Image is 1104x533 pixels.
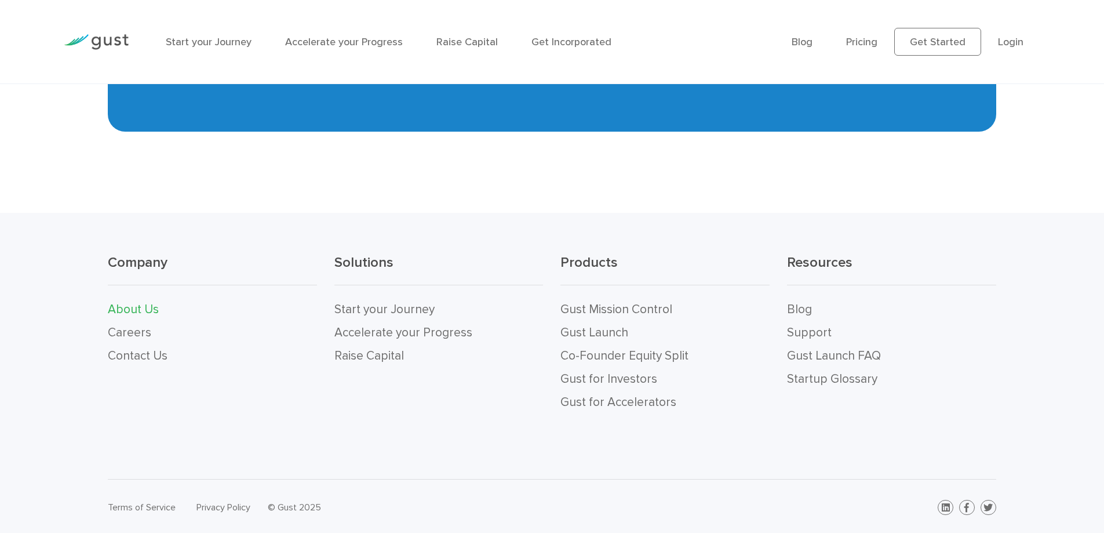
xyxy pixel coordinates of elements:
a: Get Incorporated [531,36,611,48]
a: Raise Capital [334,349,404,363]
h3: Company [108,253,317,285]
a: Start your Journey [334,302,435,317]
a: Gust Mission Control [560,302,672,317]
div: Domain: [DOMAIN_NAME] [30,30,127,39]
img: tab_domain_overview_orange.svg [31,67,41,77]
a: Gust Launch [560,325,628,340]
img: website_grey.svg [19,30,28,39]
a: Co-Founder Equity Split [560,349,688,363]
a: Terms of Service [108,502,176,513]
img: tab_keywords_by_traffic_grey.svg [115,67,125,77]
a: Accelerate your Progress [285,36,403,48]
h3: Products [560,253,770,285]
a: Careers [108,325,151,340]
a: Support [787,325,832,340]
a: Get Started [894,28,981,56]
a: Gust Launch FAQ [787,349,881,363]
a: Gust for Investors [560,372,657,386]
a: About Us [108,302,159,317]
div: Domain Overview [44,68,104,76]
div: v 4.0.25 [32,19,57,28]
a: Pricing [846,36,877,48]
img: Gust Logo [64,34,129,50]
h3: Resources [787,253,996,285]
a: Blog [787,302,812,317]
a: Start your Journey [166,36,252,48]
a: Contact Us [108,349,167,363]
div: © Gust 2025 [268,499,543,516]
img: logo_orange.svg [19,19,28,28]
h3: Solutions [334,253,544,285]
a: Startup Glossary [787,372,877,386]
a: Login [998,36,1023,48]
a: Raise Capital [436,36,498,48]
a: Gust for Accelerators [560,395,676,409]
a: Blog [792,36,812,48]
div: Keywords by Traffic [128,68,195,76]
a: Privacy Policy [196,502,250,513]
a: Accelerate your Progress [334,325,472,340]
